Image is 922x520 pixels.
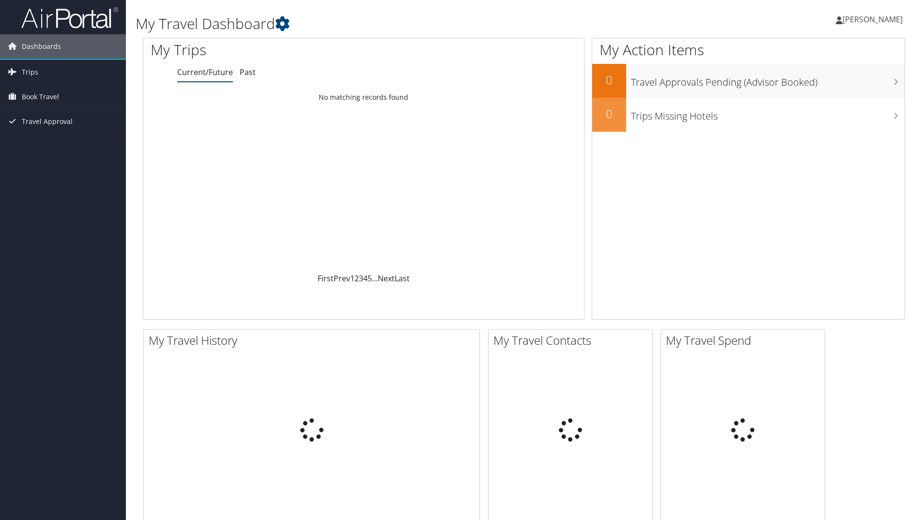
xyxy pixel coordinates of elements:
[22,109,73,134] span: Travel Approval
[334,273,350,284] a: Prev
[22,34,61,59] span: Dashboards
[666,332,825,349] h2: My Travel Spend
[240,67,256,77] a: Past
[318,273,334,284] a: First
[22,60,38,84] span: Trips
[143,89,584,106] td: No matching records found
[359,273,363,284] a: 3
[22,85,59,109] span: Book Travel
[592,98,905,132] a: 0Trips Missing Hotels
[363,273,368,284] a: 4
[592,106,626,122] h2: 0
[21,6,118,29] img: airportal-logo.png
[631,71,905,89] h3: Travel Approvals Pending (Advisor Booked)
[592,64,905,98] a: 0Travel Approvals Pending (Advisor Booked)
[368,273,372,284] a: 5
[354,273,359,284] a: 2
[631,105,905,123] h3: Trips Missing Hotels
[136,14,653,34] h1: My Travel Dashboard
[395,273,410,284] a: Last
[493,332,652,349] h2: My Travel Contacts
[350,273,354,284] a: 1
[843,14,903,25] span: [PERSON_NAME]
[592,40,905,60] h1: My Action Items
[836,5,912,34] a: [PERSON_NAME]
[372,273,378,284] span: …
[592,72,626,88] h2: 0
[149,332,479,349] h2: My Travel History
[177,67,233,77] a: Current/Future
[151,40,393,60] h1: My Trips
[378,273,395,284] a: Next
